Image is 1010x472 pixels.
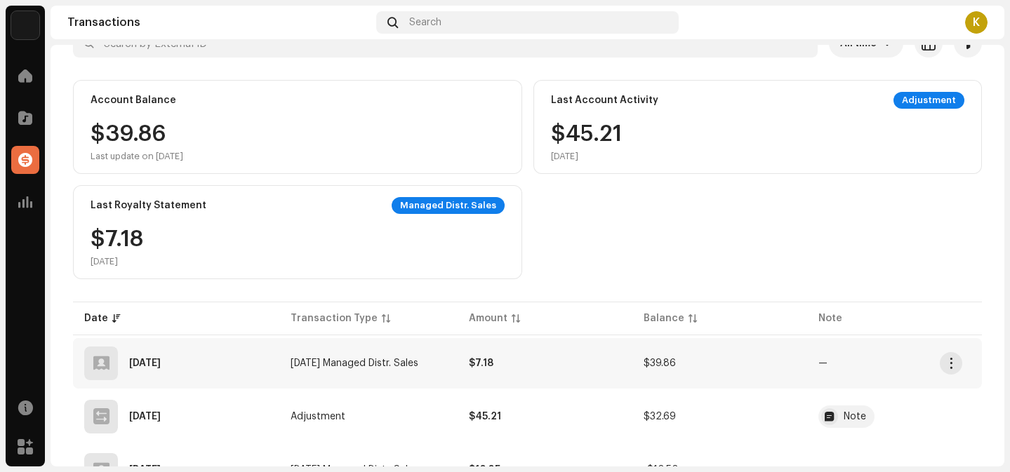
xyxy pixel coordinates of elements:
div: [DATE] [91,256,143,267]
div: Balance [644,311,684,325]
span: Adjustment [291,412,345,422]
strong: $7.18 [469,358,493,368]
div: Account Balance [91,95,176,106]
span: $39.86 [644,358,676,368]
div: Sep 5, 2025 [129,412,161,422]
re-a-table-badge: — [818,358,828,368]
div: Last Royalty Statement [91,200,206,211]
span: fraud payment via stripe [818,405,971,428]
div: Managed Distr. Sales [392,197,505,214]
span: Search [409,17,441,28]
img: 4d355f5d-9311-46a2-b30d-525bdb8252bf [11,11,39,39]
div: Oct 2, 2025 [129,358,161,368]
span: $32.69 [644,412,676,422]
div: Transactions [67,17,371,28]
div: [DATE] [551,151,622,162]
strong: $45.21 [469,412,501,422]
div: Last update on [DATE] [91,151,183,162]
span: Sep 2025 Managed Distr. Sales [291,358,418,368]
div: Adjustment [893,92,964,109]
div: K [965,11,988,34]
div: Transaction Type [291,311,378,325]
div: Note [844,412,866,422]
div: Date [84,311,108,325]
div: Amount [469,311,507,325]
div: Last Account Activity [551,95,658,106]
